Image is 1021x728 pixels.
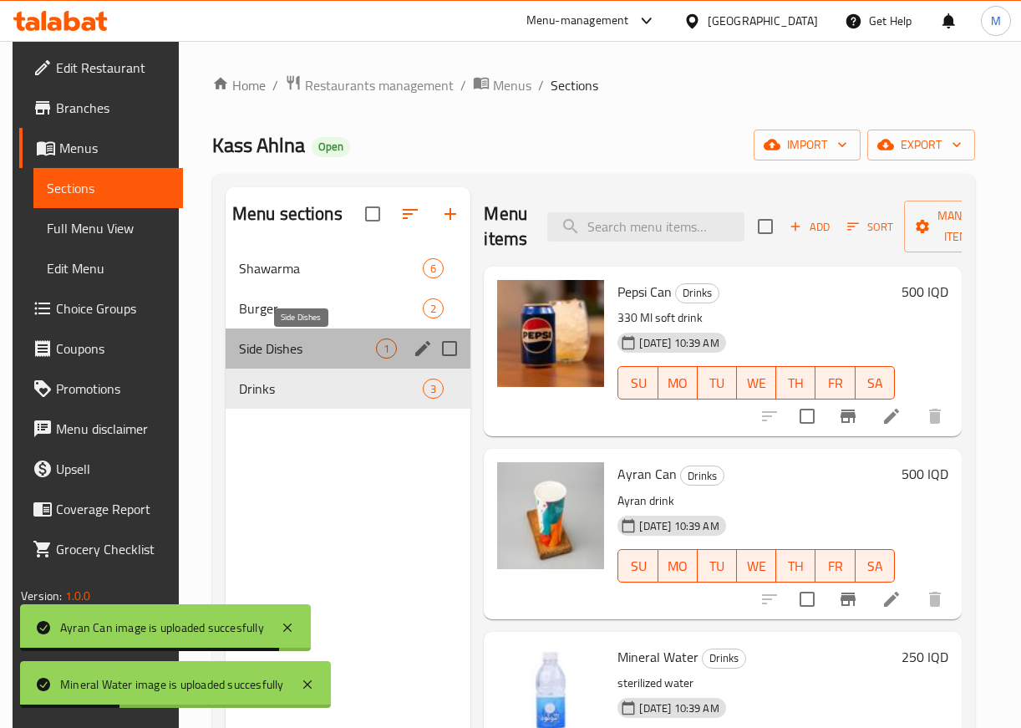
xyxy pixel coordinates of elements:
[19,449,183,489] a: Upsell
[665,554,691,578] span: MO
[305,75,454,95] span: Restaurants management
[680,466,724,486] div: Drinks
[881,135,962,155] span: export
[19,489,183,529] a: Coverage Report
[822,371,848,395] span: FR
[551,75,598,95] span: Sections
[226,288,471,328] div: Burger2
[424,301,443,317] span: 2
[658,549,698,583] button: MO
[902,645,948,669] h6: 250 IQD
[285,74,454,96] a: Restaurants management
[836,214,904,240] span: Sort items
[783,214,836,240] span: Add item
[625,554,651,578] span: SU
[19,288,183,328] a: Choice Groups
[56,98,170,118] span: Branches
[59,138,170,158] span: Menus
[902,462,948,486] h6: 500 IQD
[881,589,902,609] a: Edit menu item
[538,75,544,95] li: /
[632,335,725,351] span: [DATE] 10:39 AM
[744,554,770,578] span: WE
[867,130,975,160] button: export
[312,140,350,154] span: Open
[460,75,466,95] li: /
[665,371,691,395] span: MO
[617,366,658,400] button: SU
[703,649,745,668] span: Drinks
[862,554,888,578] span: SA
[226,242,471,415] nav: Menu sections
[19,48,183,88] a: Edit Restaurant
[47,218,170,238] span: Full Menu View
[239,258,424,278] span: Shawarma
[767,135,847,155] span: import
[917,206,1003,247] span: Manage items
[526,11,629,31] div: Menu-management
[737,366,776,400] button: WE
[430,194,470,234] button: Add section
[681,466,724,486] span: Drinks
[658,366,698,400] button: MO
[473,74,531,96] a: Menus
[632,518,725,534] span: [DATE] 10:39 AM
[272,75,278,95] li: /
[754,130,861,160] button: import
[828,579,868,619] button: Branch-specific-item
[21,585,62,607] span: Version:
[424,261,443,277] span: 6
[56,499,170,519] span: Coverage Report
[843,214,897,240] button: Sort
[632,700,725,716] span: [DATE] 10:39 AM
[915,396,955,436] button: delete
[856,549,895,583] button: SA
[783,214,836,240] button: Add
[497,280,604,387] img: Pepsi Can
[212,75,266,95] a: Home
[617,308,894,328] p: 330 Ml soft drink
[19,409,183,449] a: Menu disclaimer
[704,371,730,395] span: TU
[915,579,955,619] button: delete
[828,396,868,436] button: Branch-specific-item
[33,248,183,288] a: Edit Menu
[617,491,894,512] p: Ayran drink
[56,58,170,78] span: Edit Restaurant
[902,280,948,303] h6: 500 IQD
[676,283,719,303] span: Drinks
[617,461,677,486] span: Ayran Can
[547,212,744,242] input: search
[847,217,893,237] span: Sort
[625,371,651,395] span: SU
[410,336,435,361] button: edit
[737,549,776,583] button: WE
[776,549,815,583] button: TH
[815,366,855,400] button: FR
[226,248,471,288] div: Shawarma6
[991,12,1001,30] span: M
[698,366,737,400] button: TU
[783,554,809,578] span: TH
[56,459,170,479] span: Upsell
[33,168,183,208] a: Sections
[702,649,746,669] div: Drinks
[424,381,443,397] span: 3
[856,366,895,400] button: SA
[355,196,390,232] span: Select all sections
[226,369,471,409] div: Drinks3
[19,328,183,369] a: Coupons
[56,298,170,318] span: Choice Groups
[617,549,658,583] button: SU
[776,366,815,400] button: TH
[790,399,825,434] span: Select to update
[497,462,604,569] img: Ayran Can
[704,554,730,578] span: TU
[708,12,818,30] div: [GEOGRAPHIC_DATA]
[783,371,809,395] span: TH
[484,201,527,252] h2: Menu items
[19,128,183,168] a: Menus
[212,126,305,164] span: Kass Ahlna
[239,298,424,318] span: Burger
